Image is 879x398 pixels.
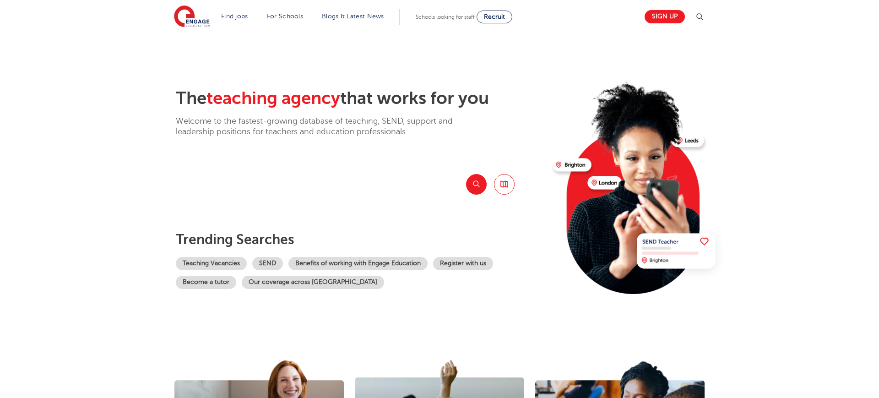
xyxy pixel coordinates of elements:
[206,88,340,108] span: teaching agency
[466,174,487,195] button: Search
[174,5,210,28] img: Engage Education
[267,13,303,20] a: For Schools
[322,13,384,20] a: Blogs & Latest News
[252,257,283,270] a: SEND
[484,13,505,20] span: Recruit
[176,88,545,109] h2: The that works for you
[645,10,685,23] a: Sign up
[176,257,247,270] a: Teaching Vacancies
[242,276,384,289] a: Our coverage across [GEOGRAPHIC_DATA]
[176,231,545,248] p: Trending searches
[288,257,428,270] a: Benefits of working with Engage Education
[176,276,236,289] a: Become a tutor
[176,116,478,137] p: Welcome to the fastest-growing database of teaching, SEND, support and leadership positions for t...
[477,11,512,23] a: Recruit
[416,14,475,20] span: Schools looking for staff
[433,257,493,270] a: Register with us
[221,13,248,20] a: Find jobs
